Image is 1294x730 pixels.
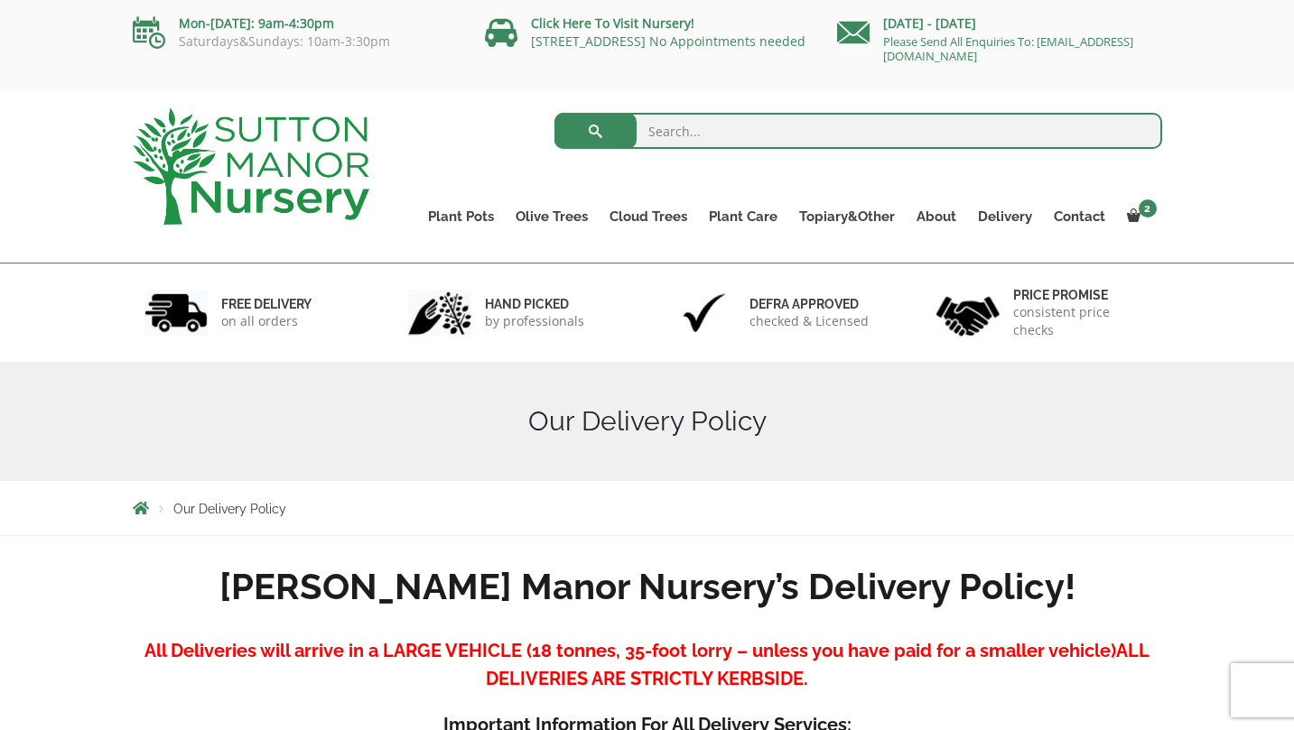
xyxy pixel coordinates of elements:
a: Cloud Trees [599,204,698,229]
span: Our Delivery Policy [173,502,286,516]
h1: Our Delivery Policy [133,405,1162,438]
strong: [PERSON_NAME] Manor Nursery’s Delivery Policy! [219,565,1075,607]
img: logo [133,108,369,225]
img: 3.jpg [673,290,736,336]
img: 1.jpg [144,290,208,336]
h6: FREE DELIVERY [221,296,312,312]
input: Search... [554,113,1162,149]
a: [STREET_ADDRESS] No Appointments needed [531,32,805,50]
a: Delivery [967,204,1043,229]
a: Click Here To Visit Nursery! [531,14,694,32]
img: 2.jpg [408,290,471,336]
p: consistent price checks [1013,303,1150,339]
strong: All Deliveries will arrive in a LARGE VEHICLE (18 tonnes, 35-foot lorry – unless you have paid fo... [144,640,1116,661]
a: Contact [1043,204,1116,229]
img: 4.jpg [936,285,1000,340]
a: Olive Trees [505,204,599,229]
a: Plant Pots [417,204,505,229]
a: 2 [1116,204,1162,229]
p: Mon-[DATE]: 9am-4:30pm [133,13,458,34]
a: Topiary&Other [788,204,906,229]
p: Saturdays&Sundays: 10am-3:30pm [133,34,458,49]
a: Please Send All Enquiries To: [EMAIL_ADDRESS][DOMAIN_NAME] [883,33,1133,64]
nav: Breadcrumbs [133,501,1162,515]
p: by professionals [485,312,584,330]
a: About [906,204,967,229]
h6: Price promise [1013,287,1150,303]
p: checked & Licensed [749,312,869,330]
h6: Defra approved [749,296,869,312]
span: 2 [1139,199,1157,217]
a: Plant Care [698,204,788,229]
h6: hand picked [485,296,584,312]
p: on all orders [221,312,312,330]
p: [DATE] - [DATE] [837,13,1162,34]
